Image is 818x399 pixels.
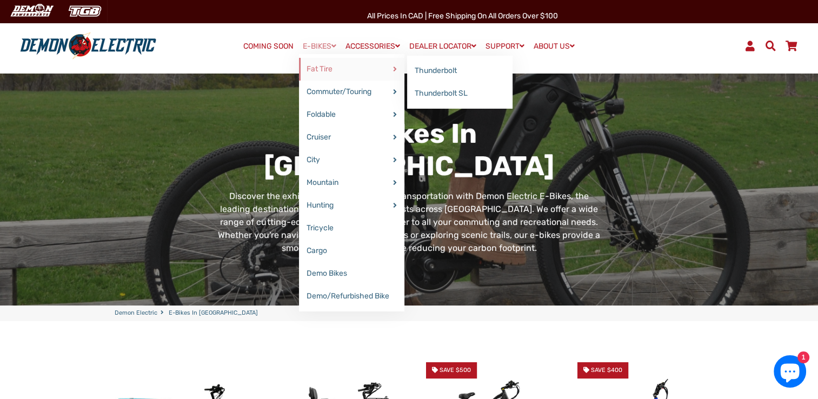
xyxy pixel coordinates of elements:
[299,262,404,285] a: Demo Bikes
[16,32,160,60] img: Demon Electric logo
[440,367,471,374] span: Save $500
[342,38,404,54] a: ACCESSORIES
[299,38,340,54] a: E-BIKES
[299,103,404,126] a: Foldable
[405,38,480,54] a: DEALER LOCATOR
[5,2,57,20] img: Demon Electric
[299,217,404,240] a: Tricycle
[63,2,107,20] img: TGB Canada
[299,194,404,217] a: Hunting
[218,191,600,253] span: Discover the exhilaration of eco-friendly transportation with Demon Electric E-Bikes, the leading...
[299,81,404,103] a: Commuter/Touring
[115,309,157,318] a: Demon Electric
[299,126,404,149] a: Cruiser
[530,38,578,54] a: ABOUT US
[299,171,404,194] a: Mountain
[299,240,404,262] a: Cargo
[770,355,809,390] inbox-online-store-chat: Shopify online store chat
[169,309,258,318] span: E-Bikes in [GEOGRAPHIC_DATA]
[299,149,404,171] a: City
[591,367,622,374] span: Save $400
[367,11,558,21] span: All Prices in CAD | Free shipping on all orders over $100
[407,59,513,82] a: Thunderbolt
[407,82,513,105] a: Thunderbolt SL
[215,117,603,182] h1: E-Bikes in [GEOGRAPHIC_DATA]
[240,39,297,54] a: COMING SOON
[299,285,404,308] a: Demo/Refurbished Bike
[482,38,528,54] a: SUPPORT
[299,58,404,81] a: Fat Tire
